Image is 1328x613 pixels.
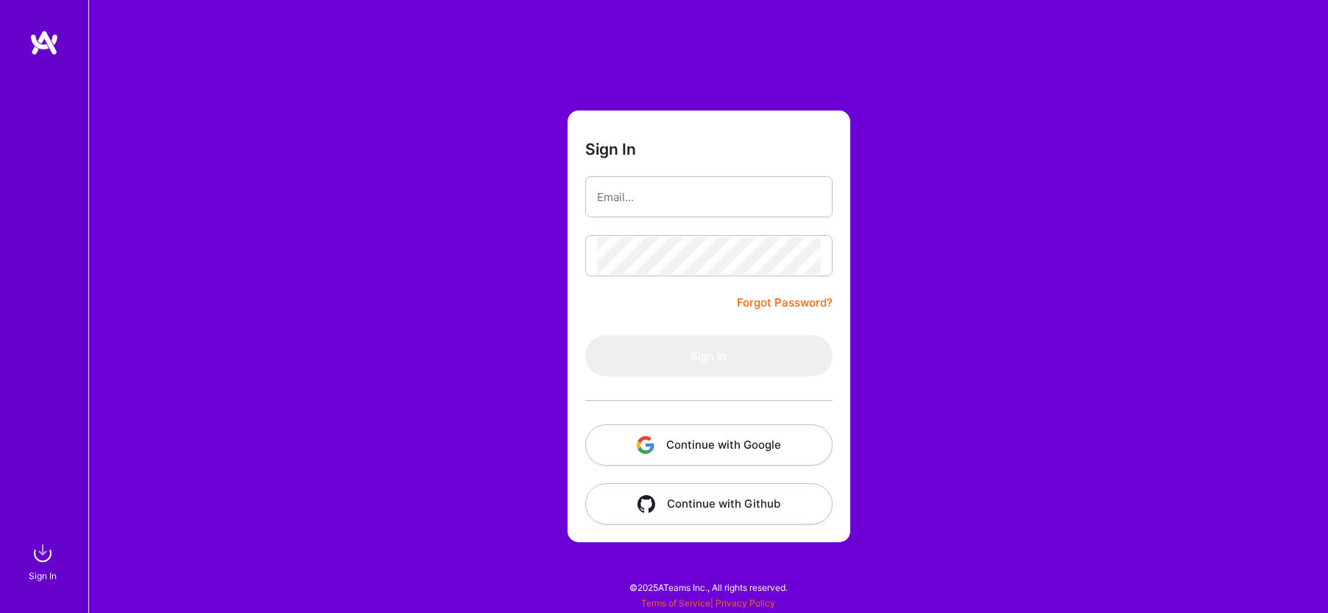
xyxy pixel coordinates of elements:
[585,483,833,525] button: Continue with Github
[585,335,833,376] button: Sign In
[641,598,710,609] a: Terms of Service
[716,598,775,609] a: Privacy Policy
[29,29,59,56] img: logo
[641,598,775,609] span: |
[585,140,636,158] h3: Sign In
[88,569,1328,606] div: © 2025 ATeams Inc., All rights reserved.
[637,436,654,454] img: icon
[597,178,821,216] input: Email...
[28,539,57,568] img: sign in
[585,424,833,466] button: Continue with Google
[737,294,833,312] a: Forgot Password?
[29,568,57,584] div: Sign In
[637,495,655,513] img: icon
[31,539,57,584] a: sign inSign In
